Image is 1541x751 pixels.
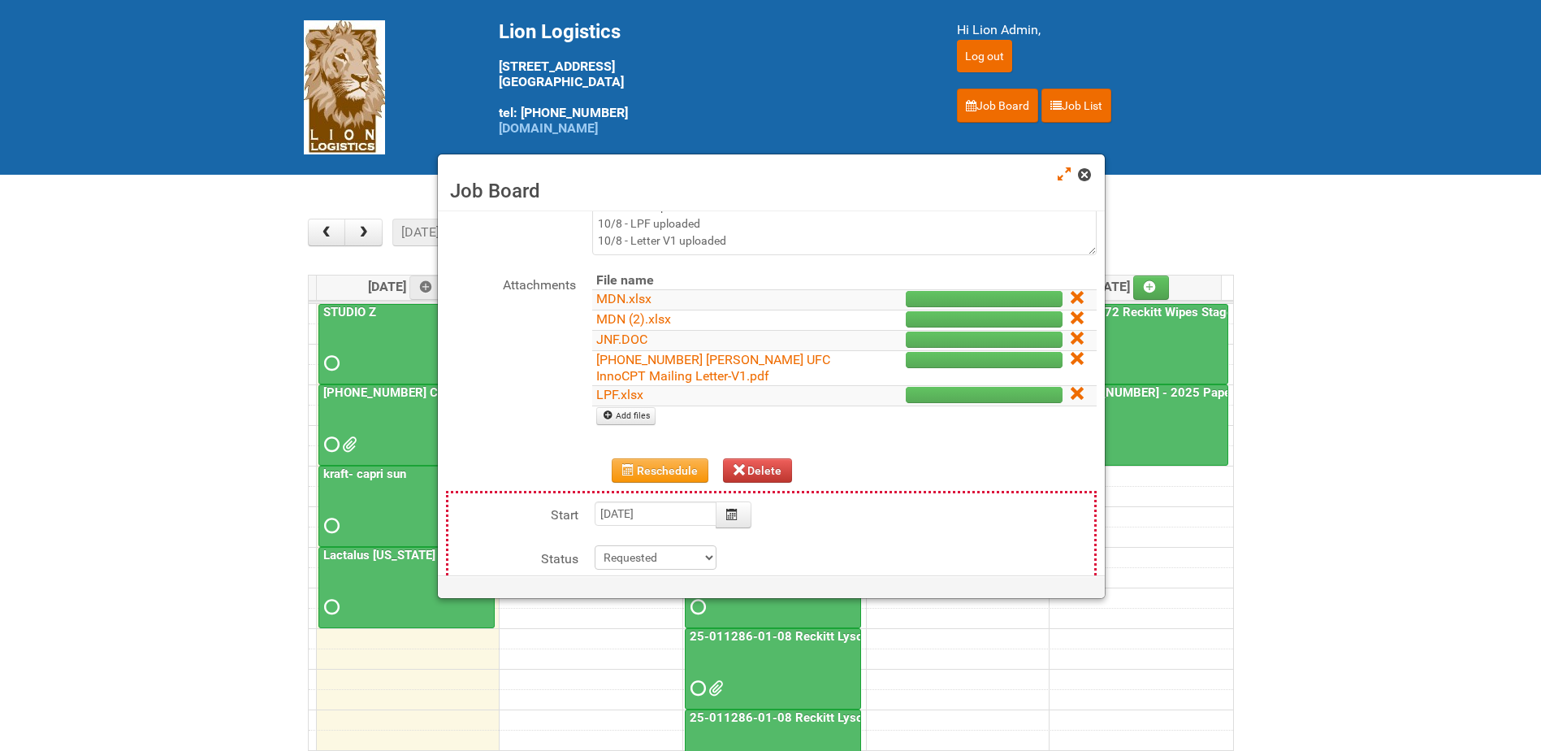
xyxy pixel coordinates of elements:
[324,520,335,532] span: Requested
[318,466,495,547] a: kraft- capri sun
[320,305,379,319] a: STUDIO Z
[596,332,647,347] a: JNF.DOC
[448,501,578,525] label: Start
[596,407,656,425] a: Add files
[596,311,671,327] a: MDN (2).xlsx
[708,683,720,694] span: 25-011286-01-08 Reckitt Lysol Laundry Scented - Lion.xlsx 25-011286-01-08 Reckitt Lysol Laundry S...
[368,279,445,294] span: [DATE]
[392,219,448,246] button: [DATE]
[320,385,699,400] a: [PHONE_NUMBER] CTI PQB [PERSON_NAME] Real US - blinding day
[690,683,702,694] span: Requested
[592,271,842,290] th: File name
[304,79,385,94] a: Lion Logistics
[499,20,621,43] span: Lion Logistics
[450,179,1093,203] h3: Job Board
[318,547,495,628] a: Lactalus [US_STATE]
[686,710,1048,725] a: 25-011286-01-08 Reckitt Lysol Laundry Scented - photos for QC
[409,276,445,300] a: Add an event
[320,548,439,562] a: Lactalus [US_STATE]
[690,601,702,613] span: Requested
[686,629,963,644] a: 25-011286-01-08 Reckitt Lysol Laundry Scented
[324,358,335,369] span: Requested
[1041,89,1111,123] a: Job List
[318,304,495,385] a: STUDIO Z
[324,601,335,613] span: Requested
[685,628,861,710] a: 25-011286-01-08 Reckitt Lysol Laundry Scented
[1051,384,1228,466] a: [PHONE_NUMBER] - 2025 Paper Towel Landscape - Packing Day
[596,352,830,384] a: [PHONE_NUMBER] [PERSON_NAME] UFC InnoCPT Mailing Letter-V1.pdf
[716,501,751,528] button: Calendar
[596,387,643,402] a: LPF.xlsx
[448,545,578,569] label: Status
[1092,279,1169,294] span: [DATE]
[499,120,598,136] a: [DOMAIN_NAME]
[957,20,1238,40] div: Hi Lion Admin,
[1133,276,1169,300] a: Add an event
[596,291,651,306] a: MDN.xlsx
[324,439,335,450] span: Requested
[723,458,793,483] button: Delete
[612,458,708,483] button: Reschedule
[304,20,385,154] img: Lion Logistics
[957,89,1038,123] a: Job Board
[318,384,495,466] a: [PHONE_NUMBER] CTI PQB [PERSON_NAME] Real US - blinding day
[446,271,576,295] label: Attachments
[1053,305,1372,319] a: 25-048772 Reckitt Wipes Stage 4 - blinding/labeling day
[957,40,1012,72] input: Log out
[499,20,916,136] div: [STREET_ADDRESS] [GEOGRAPHIC_DATA] tel: [PHONE_NUMBER]
[320,467,409,481] a: kraft- capri sun
[1051,304,1228,385] a: 25-048772 Reckitt Wipes Stage 4 - blinding/labeling day
[342,439,353,450] span: Front Label KRAFT batch 2 (02.26.26) - code AZ05 use 2nd.docx Front Label KRAFT batch 2 (02.26.26...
